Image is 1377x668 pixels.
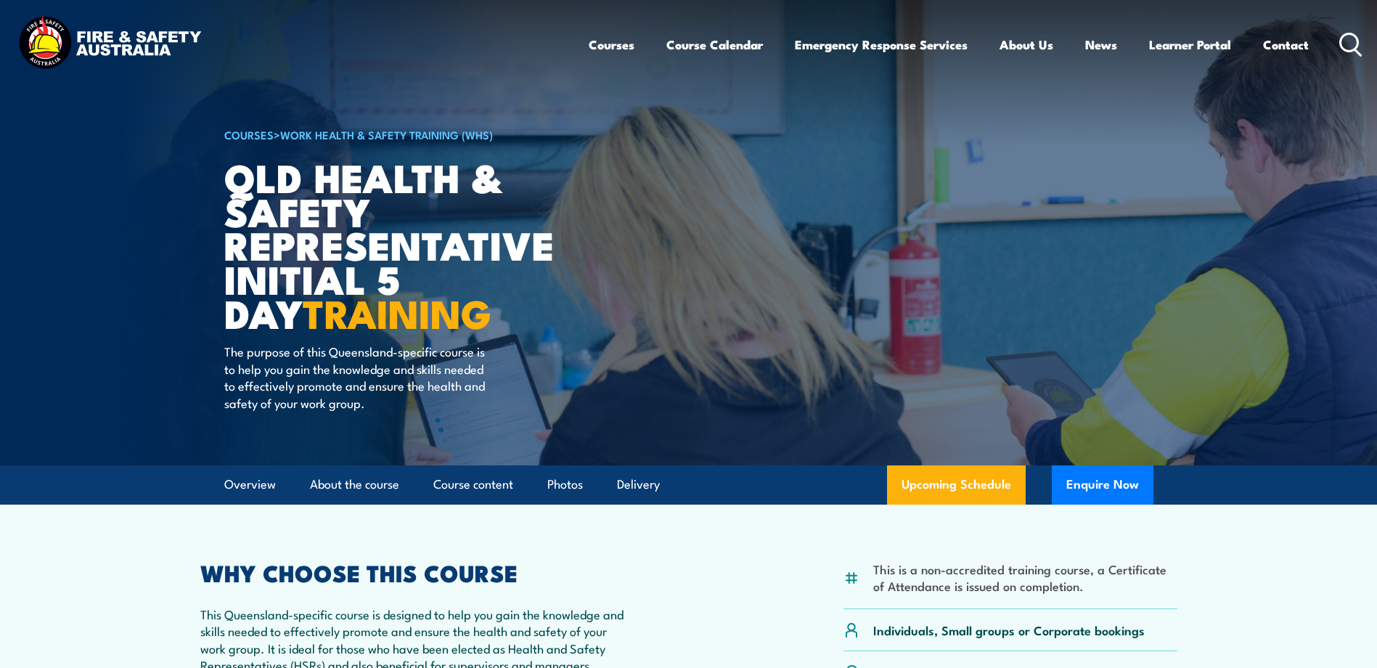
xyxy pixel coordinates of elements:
a: About Us [1000,25,1053,64]
a: News [1085,25,1117,64]
a: Learner Portal [1149,25,1231,64]
a: Delivery [617,465,660,504]
a: Contact [1263,25,1309,64]
a: Overview [224,465,276,504]
h1: QLD Health & Safety Representative Initial 5 Day [224,160,583,330]
p: The purpose of this Queensland-specific course is to help you gain the knowledge and skills neede... [224,343,489,411]
p: Individuals, Small groups or Corporate bookings [873,622,1145,638]
button: Enquire Now [1052,465,1153,505]
a: About the course [310,465,399,504]
a: Course Calendar [666,25,763,64]
a: Photos [547,465,583,504]
strong: TRAINING [303,282,491,342]
a: Emergency Response Services [795,25,968,64]
h6: > [224,126,583,143]
a: COURSES [224,126,274,142]
a: Courses [589,25,634,64]
a: Course content [433,465,513,504]
a: Upcoming Schedule [887,465,1026,505]
a: Work Health & Safety Training (WHS) [280,126,493,142]
h2: WHY CHOOSE THIS COURSE [200,562,624,582]
li: This is a non-accredited training course, a Certificate of Attendance is issued on completion. [873,561,1177,595]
